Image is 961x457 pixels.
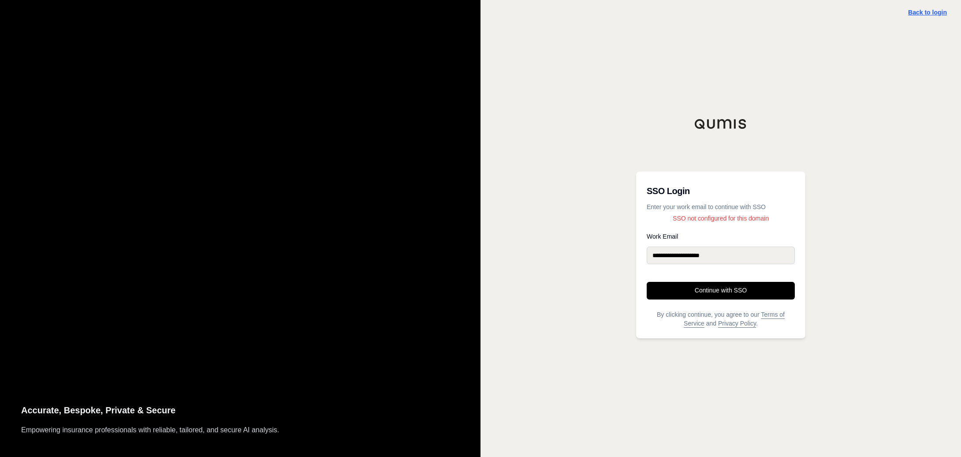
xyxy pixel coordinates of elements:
[647,233,795,240] label: Work Email
[21,424,459,436] p: Empowering insurance professionals with reliable, tailored, and secure AI analysis.
[21,403,459,418] p: Accurate, Bespoke, Private & Secure
[647,182,795,200] h3: SSO Login
[718,320,756,327] a: Privacy Policy
[647,202,795,211] p: Enter your work email to continue with SSO
[647,214,795,223] p: SSO not configured for this domain
[908,9,947,16] a: Back to login
[647,282,795,300] button: Continue with SSO
[647,310,795,328] p: By clicking continue, you agree to our and .
[694,119,747,129] img: Qumis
